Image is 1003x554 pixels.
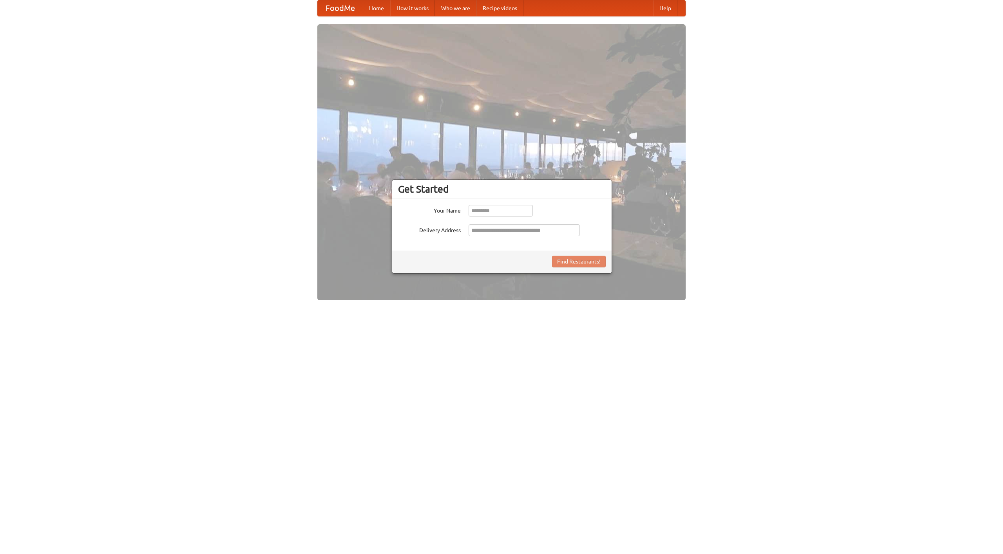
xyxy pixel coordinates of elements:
a: How it works [390,0,435,16]
a: Who we are [435,0,476,16]
label: Delivery Address [398,224,461,234]
h3: Get Started [398,183,606,195]
a: Help [653,0,677,16]
a: FoodMe [318,0,363,16]
a: Home [363,0,390,16]
a: Recipe videos [476,0,523,16]
button: Find Restaurants! [552,256,606,267]
label: Your Name [398,205,461,215]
